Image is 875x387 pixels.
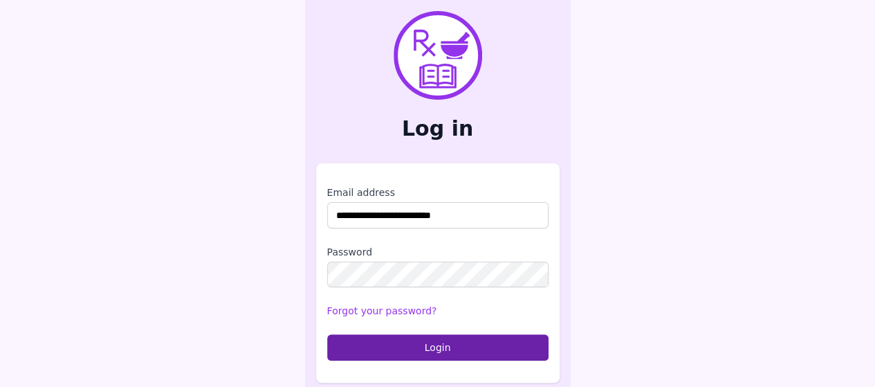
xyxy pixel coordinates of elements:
a: Forgot your password? [327,305,437,316]
button: Login [327,334,549,361]
img: PharmXellence Logo [394,11,482,100]
label: Password [327,245,549,259]
h2: Log in [316,116,560,141]
label: Email address [327,186,549,199]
